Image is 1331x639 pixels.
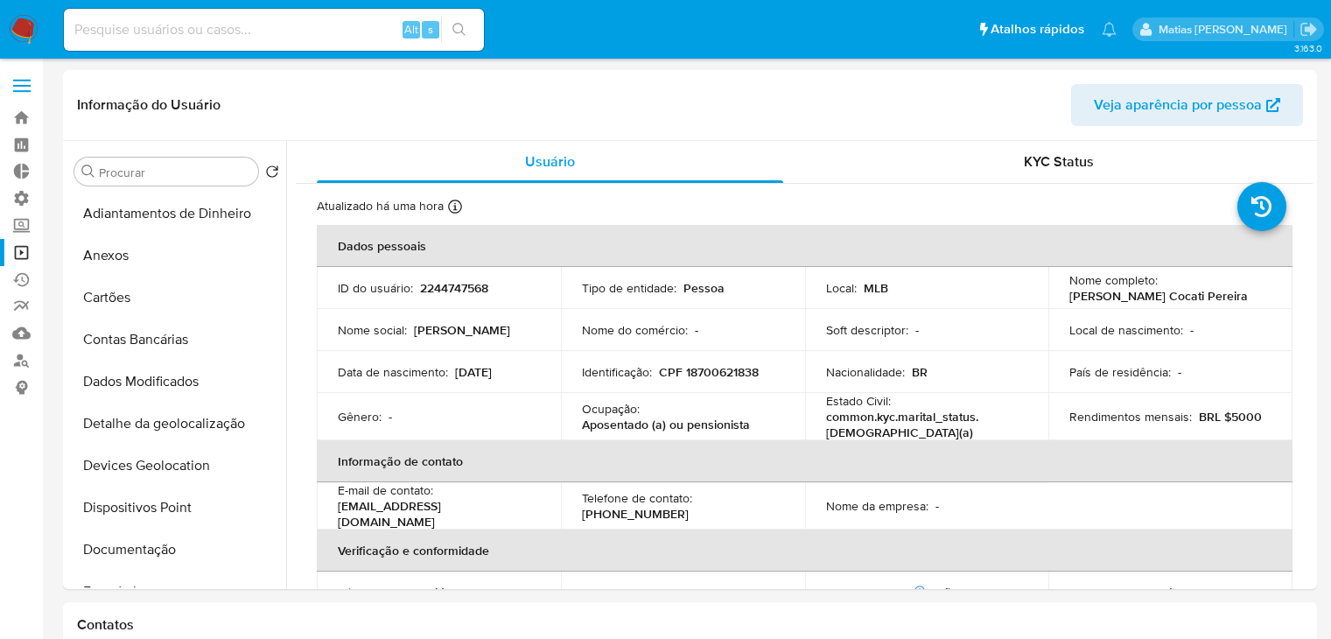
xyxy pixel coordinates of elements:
[582,490,692,506] p: Telefone de contato :
[404,21,418,38] span: Alt
[67,445,286,487] button: Devices Geolocation
[77,616,1303,634] h1: Contatos
[912,364,928,380] p: BR
[338,482,433,498] p: E-mail de contato :
[826,585,928,600] p: PEP confirmado :
[582,322,688,338] p: Nome do comércio :
[864,280,888,296] p: MLB
[826,322,908,338] p: Soft descriptor :
[1071,84,1303,126] button: Veja aparência por pessoa
[1069,364,1171,380] p: País de residência :
[1199,409,1262,425] p: BRL $5000
[680,585,683,600] p: -
[1069,322,1183,338] p: Local de nascimento :
[99,165,251,180] input: Procurar
[67,277,286,319] button: Cartões
[1299,20,1318,39] a: Sair
[338,585,410,600] p: Nível de KYC :
[338,409,382,425] p: Gênero :
[582,585,673,600] p: Sujeito obrigado :
[935,585,958,600] p: Não
[991,20,1084,39] span: Atalhos rápidos
[81,165,95,179] button: Procurar
[1215,585,1219,600] p: -
[826,280,857,296] p: Local :
[317,530,1292,572] th: Verificação e conformidade
[683,280,725,296] p: Pessoa
[317,198,444,214] p: Atualizado há uma hora
[455,364,492,380] p: [DATE]
[317,225,1292,267] th: Dados pessoais
[1069,288,1248,304] p: [PERSON_NAME] Cocati Pereira
[389,409,392,425] p: -
[582,401,640,417] p: Ocupação :
[525,151,575,172] span: Usuário
[67,361,286,403] button: Dados Modificados
[338,280,413,296] p: ID do usuário :
[67,529,286,571] button: Documentação
[1159,21,1293,38] p: matias.logusso@mercadopago.com.br
[826,409,1021,440] p: common.kyc.marital_status.[DEMOGRAPHIC_DATA](a)
[338,498,533,530] p: [EMAIL_ADDRESS][DOMAIN_NAME]
[338,322,407,338] p: Nome social :
[338,364,448,380] p: Data de nascimento :
[428,21,433,38] span: s
[1102,22,1117,37] a: Notificações
[1069,272,1158,288] p: Nome completo :
[64,18,484,41] input: Pesquise usuários ou casos...
[915,322,919,338] p: -
[826,498,928,514] p: Nome da empresa :
[317,440,1292,482] th: Informação de contato
[695,322,698,338] p: -
[441,18,477,42] button: search-icon
[420,280,488,296] p: 2244747568
[1069,409,1192,425] p: Rendimentos mensais :
[417,585,459,600] p: verified
[826,364,905,380] p: Nacionalidade :
[659,364,759,380] p: CPF 18700621838
[67,403,286,445] button: Detalhe da geolocalização
[77,96,221,114] h1: Informação do Usuário
[67,193,286,235] button: Adiantamentos de Dinheiro
[265,165,279,184] button: Retornar ao pedido padrão
[582,417,750,432] p: Aposentado (a) ou pensionista
[1069,585,1208,600] p: Tipo de Confirmação PEP :
[1094,84,1262,126] span: Veja aparência por pessoa
[67,571,286,613] button: Empréstimos
[582,364,652,380] p: Identificação :
[67,319,286,361] button: Contas Bancárias
[582,280,676,296] p: Tipo de entidade :
[1178,364,1181,380] p: -
[582,506,689,522] p: [PHONE_NUMBER]
[67,487,286,529] button: Dispositivos Point
[935,498,939,514] p: -
[826,393,891,409] p: Estado Civil :
[1190,322,1194,338] p: -
[414,322,510,338] p: [PERSON_NAME]
[1024,151,1094,172] span: KYC Status
[67,235,286,277] button: Anexos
